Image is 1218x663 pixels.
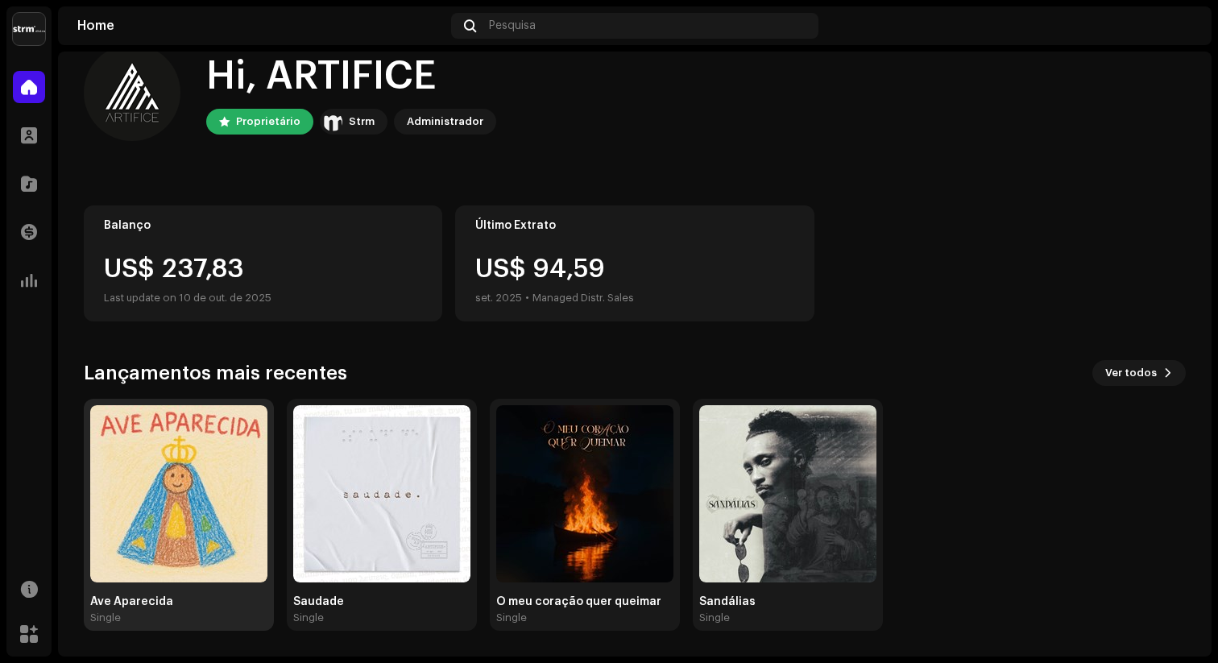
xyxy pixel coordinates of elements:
div: Sandálias [699,595,876,608]
re-o-card-value: Balanço [84,205,442,321]
div: Último Extrato [475,219,793,232]
img: 48c38750-2870-4571-88c9-b4c00ea973f3 [90,405,267,582]
img: 69455442-acb1-4494-93ae-ee88b7c5d22d [84,44,180,141]
div: Hi, ARTIFICE [206,51,496,102]
div: Strm [349,112,375,131]
img: 408b884b-546b-4518-8448-1008f9c76b02 [13,13,45,45]
div: Proprietário [236,112,300,131]
div: Single [699,611,730,624]
div: Ave Aparecida [90,595,267,608]
img: 85a5b8a3-48d7-4949-bbb7-ae2aeaa7d1d5 [496,405,673,582]
span: Ver todos [1105,357,1157,389]
div: Saudade [293,595,470,608]
div: set. 2025 [475,288,522,308]
div: • [525,288,529,308]
img: 69455442-acb1-4494-93ae-ee88b7c5d22d [1166,13,1192,39]
div: Single [90,611,121,624]
div: Balanço [104,219,422,232]
img: 408b884b-546b-4518-8448-1008f9c76b02 [323,112,342,131]
div: Home [77,19,445,32]
div: Single [293,611,324,624]
button: Ver todos [1092,360,1186,386]
div: Last update on 10 de out. de 2025 [104,288,422,308]
div: Administrador [407,112,483,131]
img: 55ce3a21-3921-49e2-b831-7e3d8c75e62d [293,405,470,582]
h3: Lançamentos mais recentes [84,360,347,386]
span: Pesquisa [489,19,536,32]
re-o-card-value: Último Extrato [455,205,814,321]
img: c592ec56-9dd5-420a-a4b8-34063633d787 [699,405,876,582]
div: Managed Distr. Sales [532,288,634,308]
div: O meu coração quer queimar [496,595,673,608]
div: Single [496,611,527,624]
